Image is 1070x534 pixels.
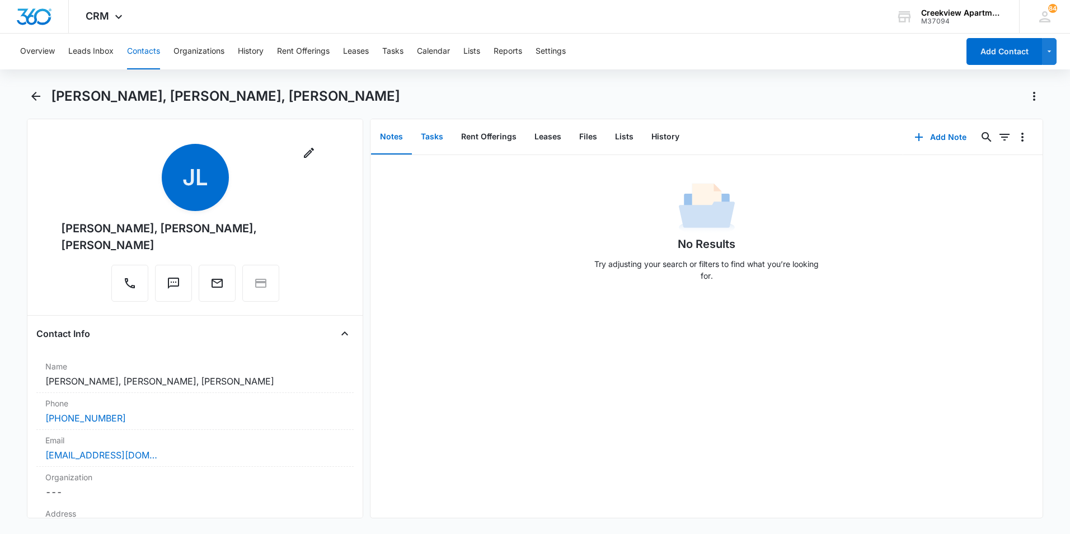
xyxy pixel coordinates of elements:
button: Email [199,265,236,302]
label: Phone [45,397,345,409]
button: Overflow Menu [1013,128,1031,146]
button: History [238,34,264,69]
span: CRM [86,10,109,22]
label: Name [45,360,345,372]
button: Text [155,265,192,302]
button: Lists [606,120,642,154]
button: Filters [996,128,1013,146]
a: Text [155,282,192,292]
a: [EMAIL_ADDRESS][DOMAIN_NAME] [45,448,157,462]
button: Close [336,325,354,343]
button: Back [27,87,44,105]
button: Leases [525,120,570,154]
button: Leases [343,34,369,69]
button: Files [570,120,606,154]
label: Email [45,434,345,446]
button: Lists [463,34,480,69]
div: Email[EMAIL_ADDRESS][DOMAIN_NAME] [36,430,354,467]
button: Actions [1025,87,1043,105]
button: Call [111,265,148,302]
h4: Contact Info [36,327,90,340]
dd: --- [45,485,345,499]
p: Try adjusting your search or filters to find what you’re looking for. [589,258,824,282]
button: Reports [494,34,522,69]
span: JL [162,144,229,211]
div: Organization--- [36,467,354,503]
button: Rent Offerings [452,120,525,154]
div: Phone[PHONE_NUMBER] [36,393,354,430]
h1: [PERSON_NAME], [PERSON_NAME], [PERSON_NAME] [51,88,400,105]
button: Add Contact [966,38,1042,65]
button: History [642,120,688,154]
label: Address [45,508,345,519]
img: No Data [679,180,735,236]
button: Notes [371,120,412,154]
span: 84 [1048,4,1057,13]
a: Call [111,282,148,292]
button: Search... [978,128,996,146]
button: Settings [536,34,566,69]
div: Name[PERSON_NAME], [PERSON_NAME], [PERSON_NAME] [36,356,354,393]
dd: [PERSON_NAME], [PERSON_NAME], [PERSON_NAME] [45,374,345,388]
div: account name [921,8,1003,17]
button: Add Note [903,124,978,151]
div: [PERSON_NAME], [PERSON_NAME], [PERSON_NAME] [61,220,329,254]
button: Calendar [417,34,450,69]
button: Tasks [382,34,403,69]
button: Rent Offerings [277,34,330,69]
button: Overview [20,34,55,69]
div: notifications count [1048,4,1057,13]
label: Organization [45,471,345,483]
button: Contacts [127,34,160,69]
button: Leads Inbox [68,34,114,69]
button: Tasks [412,120,452,154]
div: account id [921,17,1003,25]
a: Email [199,282,236,292]
a: [PHONE_NUMBER] [45,411,126,425]
h1: No Results [678,236,735,252]
button: Organizations [173,34,224,69]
